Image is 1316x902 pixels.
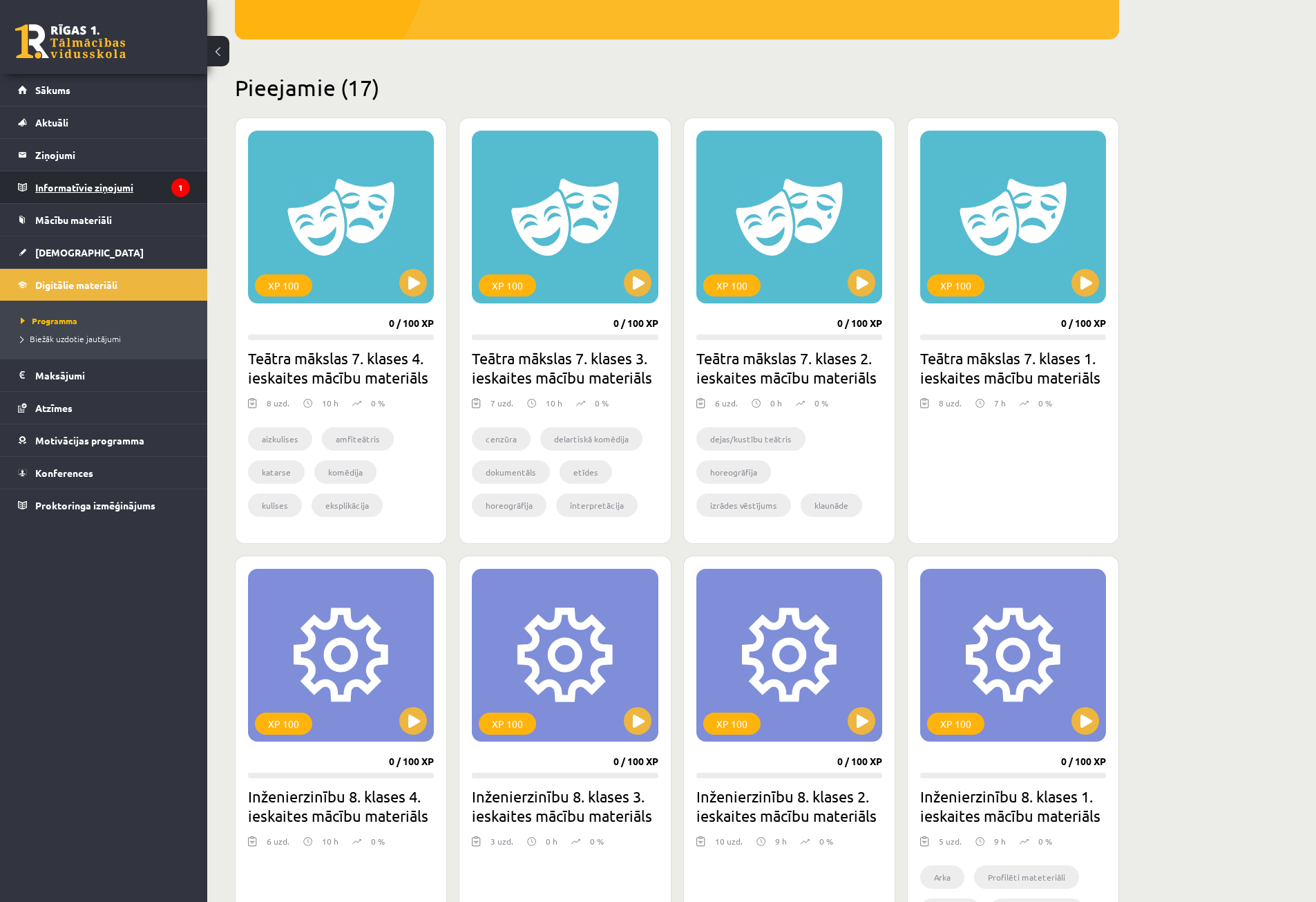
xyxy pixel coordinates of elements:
h2: Inženierzinību 8. klases 4. ieskaites mācību materiāls [248,787,434,825]
li: eksplikācija [312,494,383,517]
span: [DEMOGRAPHIC_DATA] [35,246,144,259]
div: 10 uzd. [715,835,743,856]
p: 0 % [819,835,833,847]
span: Programma [21,315,77,326]
h2: Teātra mākslas 7. klases 4. ieskaites mācību materiāls [248,348,434,387]
legend: Informatīvie ziņojumi [35,171,190,203]
a: Maksājumi [18,359,190,391]
span: Atzīmes [35,402,73,414]
div: XP 100 [479,274,536,297]
a: Aktuāli [18,106,190,138]
div: 8 uzd. [267,397,289,417]
div: 3 uzd. [490,835,513,856]
div: XP 100 [927,713,984,735]
li: Arka [920,865,964,889]
a: Atzīmes [18,392,190,424]
li: delartiskā komēdija [540,427,642,451]
p: 10 h [546,397,562,409]
a: Ziņojumi [18,139,190,171]
h2: Inženierzinību 8. klases 3. ieskaites mācību materiāls [472,787,658,825]
p: 9 h [994,835,1006,847]
p: 9 h [775,835,787,847]
div: XP 100 [927,274,984,297]
div: 7 uzd. [490,397,513,417]
li: interpretācija [556,494,638,517]
p: 0 h [546,835,557,847]
h2: Pieejamie (17) [235,74,1119,101]
li: amfiteātris [322,427,394,451]
legend: Maksājumi [35,359,190,391]
div: 6 uzd. [715,397,738,417]
span: Sākums [35,84,70,96]
div: XP 100 [255,274,312,297]
a: Rīgas 1. Tālmācības vidusskola [15,24,126,59]
li: cenzūra [472,427,531,451]
a: Digitālie materiāli [18,269,190,301]
a: Mācību materiāli [18,204,190,236]
li: aizkulises [248,427,312,451]
a: Informatīvie ziņojumi1 [18,171,190,203]
span: Digitālie materiāli [35,279,117,291]
h2: Teātra mākslas 7. klases 1. ieskaites mācību materiāls [920,348,1106,387]
li: kulises [248,494,302,517]
h2: Inženierzinību 8. klases 1. ieskaites mācību materiāls [920,787,1106,825]
div: XP 100 [479,713,536,735]
a: Programma [21,314,193,327]
li: katarse [248,460,305,484]
div: 8 uzd. [939,397,962,417]
h2: Teātra mākslas 7. klases 3. ieskaites mācību materiāls [472,348,658,387]
p: 0 % [371,397,385,409]
p: 10 h [322,835,338,847]
li: komēdija [314,460,376,484]
span: Motivācijas programma [35,434,144,447]
div: 5 uzd. [939,835,962,856]
div: XP 100 [255,713,312,735]
p: 0 % [590,835,604,847]
li: horeogrāfija [696,460,771,484]
li: etīdes [560,460,612,484]
a: Motivācijas programma [18,424,190,456]
li: klaunāde [801,494,862,517]
p: 0 h [770,397,782,409]
a: Konferences [18,457,190,489]
p: 0 % [814,397,828,409]
p: 0 % [1038,397,1052,409]
a: [DEMOGRAPHIC_DATA] [18,236,190,268]
span: Aktuāli [35,116,68,129]
div: XP 100 [703,713,761,735]
span: Mācību materiāli [35,214,112,226]
span: Konferences [35,467,93,479]
span: Proktoringa izmēģinājums [35,499,155,511]
div: 6 uzd. [267,835,289,856]
p: 0 % [595,397,609,409]
legend: Ziņojumi [35,139,190,171]
p: 0 % [1038,835,1052,847]
a: Biežāk uzdotie jautājumi [21,332,193,345]
li: dokumentāls [472,460,550,484]
span: Biežāk uzdotie jautājumi [21,333,121,344]
li: horeogrāfija [472,494,546,517]
li: Profilēti mateteriāli [974,865,1079,889]
i: 1 [171,178,190,197]
p: 0 % [371,835,385,847]
li: dejas/kustību teātris [696,427,805,451]
a: Sākums [18,74,190,106]
div: XP 100 [703,274,761,297]
h2: Inženierzinību 8. klases 2. ieskaites mācību materiāls [696,787,882,825]
h2: Teātra mākslas 7. klases 2. ieskaites mācību materiāls [696,348,882,387]
a: Proktoringa izmēģinājums [18,489,190,521]
li: izrādes vēstījums [696,494,791,517]
p: 10 h [322,397,338,409]
p: 7 h [994,397,1006,409]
